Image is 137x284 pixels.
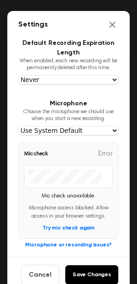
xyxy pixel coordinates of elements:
[18,99,119,109] h3: Microphone
[98,148,113,159] span: Error
[25,241,111,249] button: Microphone or recording issues?
[18,38,119,58] h3: Default Recording Expiration Length
[18,58,119,71] p: When enabled, each new recording will be permanently deleted after this time.
[18,19,48,30] h2: Settings
[24,150,48,158] span: Mic check
[42,193,95,199] span: Mic check unavailable.
[42,224,95,232] button: Try mic check again
[24,204,113,220] p: Microphone access blocked. Allow access in your browser settings.
[106,18,119,31] button: Close settings
[18,109,119,122] p: Choose the microphone we should use when you start a new recording.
